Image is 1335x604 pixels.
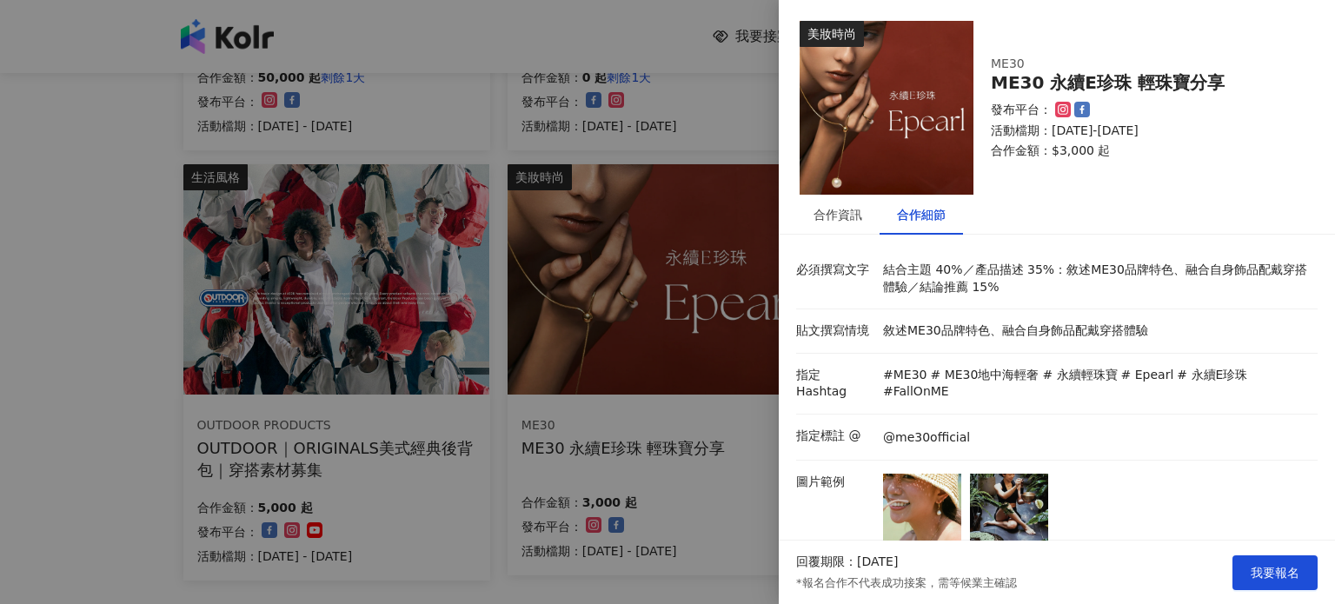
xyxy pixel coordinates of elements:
[883,322,1309,340] p: 敘述ME30品牌特色、融合自身飾品配戴穿搭體驗
[800,21,973,195] img: ME30 永續E珍珠 系列輕珠寶
[814,205,862,224] div: 合作資訊
[796,554,898,571] p: 回覆期限：[DATE]
[991,143,1297,160] p: 合作金額： $3,000 起
[991,123,1297,140] p: 活動檔期：[DATE]-[DATE]
[883,262,1309,295] p: 結合主題 40%／產品描述 35%：敘述ME30品牌特色、融合自身飾品配戴穿搭體驗／結論推薦 15%
[796,575,1017,591] p: *報名合作不代表成功接案，需等候業主確認
[796,428,874,445] p: 指定標註 @
[883,474,961,552] img: 合格範例
[883,367,927,384] p: #ME30
[883,383,949,401] p: #FallOnME
[800,21,864,47] div: 美妝時尚
[991,102,1052,119] p: 發布平台：
[1251,566,1299,580] span: 我要報名
[883,429,970,447] p: @me30official
[991,56,1269,73] div: ME30
[796,262,874,279] p: 必須撰寫文字
[796,322,874,340] p: 貼文撰寫情境
[796,474,874,491] p: 圖片範例
[1232,555,1318,590] button: 我要報名
[796,367,874,401] p: 指定 Hashtag
[1121,367,1174,384] p: # Epearl
[1042,367,1117,384] p: # 永續輕珠寶
[1177,367,1247,384] p: # 永續E珍珠
[930,367,1039,384] p: # ME30地中海輕奢
[970,474,1048,552] img: 不合格範例
[897,205,946,224] div: 合作細節
[991,73,1297,93] div: ME30 永續E珍珠 輕珠寶分享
